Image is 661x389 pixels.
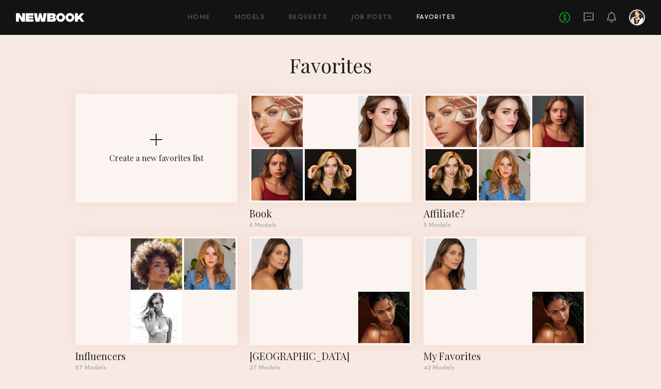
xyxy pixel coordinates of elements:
[424,94,586,228] a: Affiliate?5 Models
[424,236,586,371] a: My Favorites42 Models
[424,365,586,371] div: 42 Models
[249,365,412,371] div: 27 Models
[424,349,586,363] div: My Favorites
[249,236,412,371] a: [GEOGRAPHIC_DATA]27 Models
[351,14,393,21] a: Job Posts
[249,222,412,228] div: 6 Models
[289,14,327,21] a: Requests
[424,206,586,220] div: Affiliate?
[249,349,412,363] div: Los Angeles
[75,94,237,236] button: Create a new favorites list
[424,222,586,228] div: 5 Models
[249,206,412,220] div: Book
[234,14,265,21] a: Models
[75,349,237,363] div: Influencers
[109,153,204,163] div: Create a new favorites list
[75,236,237,371] a: Influencers67 Models
[249,94,412,228] a: Book6 Models
[188,14,211,21] a: Home
[75,365,237,371] div: 67 Models
[417,14,456,21] a: Favorites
